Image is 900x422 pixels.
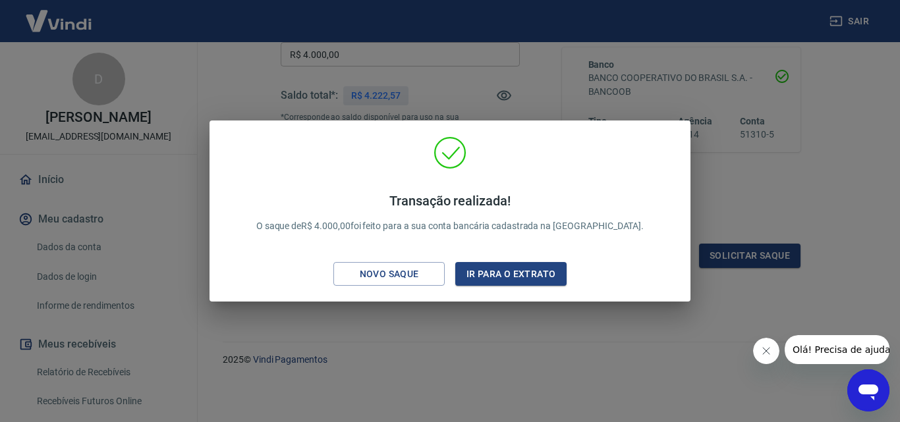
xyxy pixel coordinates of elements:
[8,9,111,20] span: Olá! Precisa de ajuda?
[256,193,644,209] h4: Transação realizada!
[753,338,779,364] iframe: Fechar mensagem
[455,262,567,286] button: Ir para o extrato
[847,369,889,411] iframe: Botão para abrir a janela de mensagens
[785,335,889,364] iframe: Mensagem da empresa
[333,262,445,286] button: Novo saque
[344,266,435,282] div: Novo saque
[256,193,644,233] p: O saque de R$ 4.000,00 foi feito para a sua conta bancária cadastrada na [GEOGRAPHIC_DATA].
